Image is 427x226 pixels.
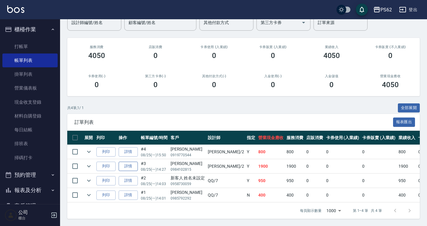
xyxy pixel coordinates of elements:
[388,51,392,60] h3: 0
[324,203,343,219] div: 1000
[257,174,285,188] td: 950
[257,188,285,202] td: 400
[2,53,58,67] a: 帳單列表
[141,167,168,172] p: 08/25 (一) 14:27
[119,191,138,200] a: 詳情
[257,159,285,173] td: 1900
[96,147,116,157] button: 列印
[2,137,58,151] a: 排班表
[323,51,340,60] h3: 4050
[139,131,169,145] th: 帳單編號/時間
[139,145,169,159] td: #4
[171,160,205,167] div: [PERSON_NAME]
[119,162,138,171] a: 詳情
[2,123,58,137] a: 每日結帳
[397,131,417,145] th: 業績收入
[83,131,95,145] th: 展開
[206,159,245,173] td: [PERSON_NAME] /2
[329,81,334,89] h3: 0
[171,152,205,158] p: 0919770544
[305,145,325,159] td: 0
[361,159,397,173] td: 0
[397,159,417,173] td: 1900
[251,74,295,78] h2: 入金使用(-)
[299,18,308,27] button: Open
[18,215,49,221] p: 櫃台
[96,191,116,200] button: 列印
[206,145,245,159] td: [PERSON_NAME] /2
[305,174,325,188] td: 0
[361,188,397,202] td: 0
[212,81,216,89] h3: 0
[18,209,49,215] h5: 公司
[171,181,205,187] p: 0958730059
[257,145,285,159] td: 800
[285,145,305,159] td: 800
[141,181,168,187] p: 08/25 (一) 14:03
[74,45,119,49] h3: 服務消費
[84,191,93,200] button: expand row
[171,196,205,201] p: 0985792292
[325,159,361,173] td: 0
[84,162,93,171] button: expand row
[361,145,397,159] td: 0
[171,167,205,172] p: 0984102815
[245,188,257,202] td: N
[285,188,305,202] td: 400
[119,176,138,185] a: 詳情
[285,159,305,173] td: 1900
[257,131,285,145] th: 營業現金應收
[325,188,361,202] td: 0
[84,147,93,156] button: expand row
[153,81,158,89] h3: 0
[96,162,116,171] button: 列印
[74,74,119,78] h2: 卡券使用(-)
[2,40,58,53] a: 打帳單
[206,188,245,202] td: QQ /7
[393,119,415,125] a: 報表匯出
[271,51,275,60] h3: 0
[251,45,295,49] h2: 卡券販賣 (入業績)
[285,131,305,145] th: 服務消費
[361,131,397,145] th: 卡券販賣 (入業績)
[2,81,58,95] a: 營業儀表板
[305,131,325,145] th: 店販消費
[397,188,417,202] td: 400
[368,45,413,49] h2: 卡券販賣 (不入業績)
[139,159,169,173] td: #3
[84,176,93,185] button: expand row
[171,175,205,181] div: 新客人 姓名未設定
[96,176,116,185] button: 列印
[393,118,415,127] button: 報表匯出
[119,147,138,157] a: 詳情
[397,145,417,159] td: 800
[133,45,178,49] h2: 店販消費
[169,131,207,145] th: 客戶
[2,198,58,214] button: 客戶管理
[380,6,392,14] div: PS62
[88,51,105,60] h3: 4050
[2,167,58,183] button: 預約管理
[206,131,245,145] th: 設計師
[245,145,257,159] td: Y
[300,208,322,213] p: 每頁顯示數量
[153,51,158,60] h3: 0
[305,159,325,173] td: 0
[2,67,58,81] a: 掛單列表
[95,131,117,145] th: 列印
[361,174,397,188] td: 0
[310,74,354,78] h2: 入金儲值
[2,109,58,123] a: 材料自購登錄
[141,152,168,158] p: 08/25 (一) 15:50
[2,95,58,109] a: 現金收支登錄
[171,146,205,152] div: [PERSON_NAME]
[397,4,420,15] button: 登出
[2,22,58,37] button: 櫃檯作業
[353,208,382,213] p: 第 1–4 筆 共 4 筆
[95,81,99,89] h3: 0
[206,174,245,188] td: QQ /7
[325,174,361,188] td: 0
[2,182,58,198] button: 報表及分析
[67,105,84,111] p: 共 4 筆, 1 / 1
[382,81,399,89] h3: 4050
